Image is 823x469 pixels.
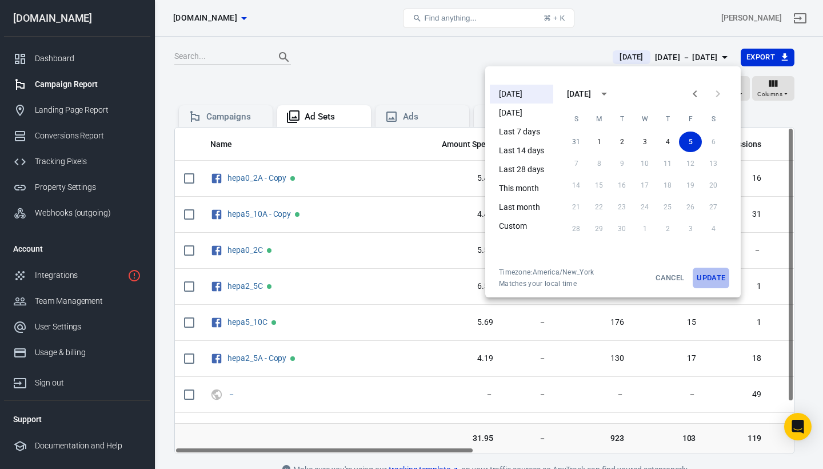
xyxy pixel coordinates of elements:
button: 31 [565,132,588,152]
button: 5 [679,132,702,152]
span: Tuesday [612,108,632,130]
li: [DATE] [490,85,553,104]
li: Last 28 days [490,160,553,179]
li: Last month [490,198,553,217]
li: Custom [490,217,553,236]
span: Wednesday [634,108,655,130]
li: [DATE] [490,104,553,122]
button: 2 [610,132,633,152]
button: Cancel [652,268,688,288]
button: Update [693,268,729,288]
button: 3 [633,132,656,152]
span: Thursday [657,108,678,130]
div: Timezone: America/New_York [499,268,594,277]
span: Matches your local time [499,279,594,288]
span: Saturday [703,108,724,130]
button: Previous month [684,82,706,105]
span: Friday [680,108,701,130]
li: Last 14 days [490,141,553,160]
span: Monday [589,108,609,130]
button: calendar view is open, switch to year view [594,84,614,104]
div: [DATE] [567,88,591,100]
button: 4 [656,132,679,152]
div: Open Intercom Messenger [784,413,812,440]
button: 1 [588,132,610,152]
span: Sunday [566,108,586,130]
li: This month [490,179,553,198]
li: Last 7 days [490,122,553,141]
